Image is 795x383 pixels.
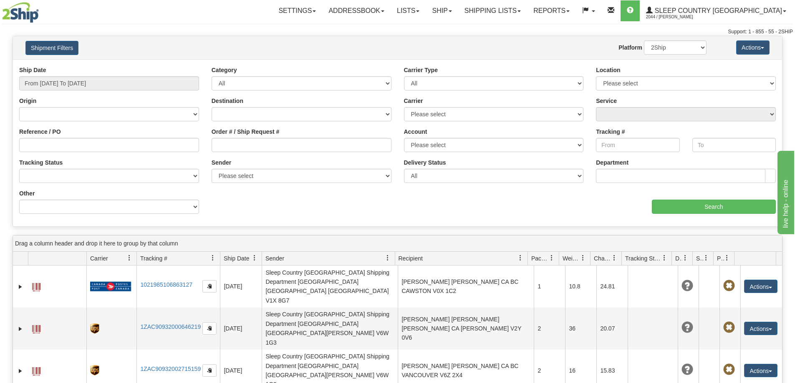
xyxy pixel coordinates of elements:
label: Other [19,189,35,198]
label: Sender [212,158,231,167]
td: Sleep Country [GEOGRAPHIC_DATA] Shipping Department [GEOGRAPHIC_DATA] [GEOGRAPHIC_DATA] [GEOGRAPH... [262,265,398,308]
td: 1 [534,265,565,308]
div: grid grouping header [13,235,782,252]
button: Shipment Filters [25,41,78,55]
span: Packages [531,254,549,263]
a: Ship [426,0,458,21]
a: Carrier filter column settings [122,251,136,265]
div: live help - online [6,5,77,15]
label: Delivery Status [404,158,446,167]
a: Settings [272,0,322,21]
a: Charge filter column settings [607,251,621,265]
span: Sleep Country [GEOGRAPHIC_DATA] [653,7,782,14]
td: 2 [534,308,565,350]
span: Ship Date [224,254,249,263]
img: logo2044.jpg [2,2,39,23]
span: Recipient [399,254,423,263]
input: Search [652,200,776,214]
a: Recipient filter column settings [513,251,527,265]
label: Service [596,97,617,105]
span: Charge [594,254,611,263]
td: [PERSON_NAME] [PERSON_NAME] CA BC CAWSTON V0X 1C2 [398,265,534,308]
button: Actions [744,280,777,293]
button: Actions [744,322,777,335]
img: 8 - UPS [90,323,99,334]
a: Label [32,321,40,335]
span: Pickup Status [717,254,724,263]
label: Location [596,66,620,74]
a: Shipment Issues filter column settings [699,251,713,265]
label: Origin [19,97,36,105]
td: [DATE] [220,265,262,308]
a: Tracking Status filter column settings [657,251,671,265]
span: Unknown [681,322,693,333]
a: Delivery Status filter column settings [678,251,692,265]
a: Addressbook [322,0,391,21]
a: Sender filter column settings [381,251,395,265]
label: Department [596,158,628,167]
label: Account [404,128,427,136]
button: Copy to clipboard [202,364,217,377]
a: 1ZAC90932002715159 [140,365,201,372]
a: Pickup Status filter column settings [720,251,734,265]
a: 1ZAC90932000646219 [140,323,201,330]
span: Weight [563,254,580,263]
a: 1021985106863127 [140,281,192,288]
a: Lists [391,0,426,21]
td: [DATE] [220,308,262,350]
a: Ship Date filter column settings [247,251,262,265]
img: 8 - UPS [90,365,99,375]
span: Sender [265,254,284,263]
button: Actions [744,364,777,377]
div: Support: 1 - 855 - 55 - 2SHIP [2,28,793,35]
a: Label [32,279,40,293]
span: Unknown [681,364,693,375]
a: Expand [16,367,25,375]
button: Copy to clipboard [202,280,217,293]
span: Pickup Not Assigned [723,364,735,375]
label: Carrier Type [404,66,438,74]
label: Destination [212,97,243,105]
input: From [596,138,679,152]
td: [PERSON_NAME] [PERSON_NAME] [PERSON_NAME] CA [PERSON_NAME] V2Y 0V6 [398,308,534,350]
a: Expand [16,283,25,291]
label: Tracking Status [19,158,63,167]
a: Expand [16,325,25,333]
label: Tracking # [596,128,625,136]
label: Platform [618,43,642,52]
span: Tracking Status [625,254,661,263]
label: Order # / Ship Request # [212,128,280,136]
td: Sleep Country [GEOGRAPHIC_DATA] Shipping Department [GEOGRAPHIC_DATA] [GEOGRAPHIC_DATA][PERSON_NA... [262,308,398,350]
img: 20 - Canada Post [90,281,131,292]
td: 10.8 [565,265,596,308]
a: Weight filter column settings [576,251,590,265]
button: Copy to clipboard [202,322,217,335]
a: Label [32,363,40,377]
a: Packages filter column settings [545,251,559,265]
td: 36 [565,308,596,350]
label: Reference / PO [19,128,61,136]
span: Shipment Issues [696,254,703,263]
iframe: chat widget [776,149,794,234]
span: Carrier [90,254,108,263]
input: To [692,138,776,152]
span: Pickup Not Assigned [723,280,735,292]
a: Sleep Country [GEOGRAPHIC_DATA] 2044 / [PERSON_NAME] [640,0,792,21]
a: Tracking # filter column settings [206,251,220,265]
label: Category [212,66,237,74]
span: Unknown [681,280,693,292]
a: Shipping lists [458,0,527,21]
span: 2044 / [PERSON_NAME] [646,13,709,21]
label: Ship Date [19,66,46,74]
span: Pickup Not Assigned [723,322,735,333]
td: 24.81 [596,265,628,308]
button: Actions [736,40,770,55]
td: 20.07 [596,308,628,350]
a: Reports [527,0,576,21]
label: Carrier [404,97,423,105]
span: Delivery Status [675,254,682,263]
span: Tracking # [140,254,167,263]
